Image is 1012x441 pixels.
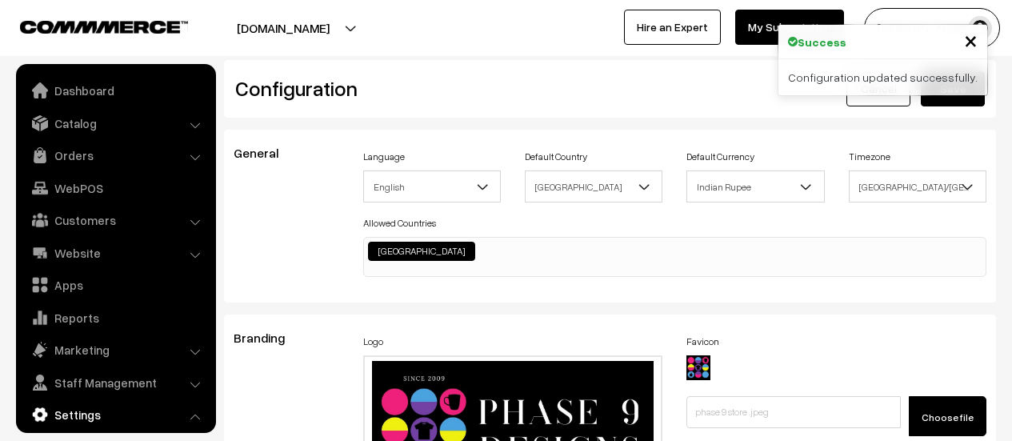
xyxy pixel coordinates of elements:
[526,173,662,201] span: India
[364,173,500,201] span: English
[363,335,383,349] label: Logo
[20,76,210,105] a: Dashboard
[235,76,598,101] h2: Configuration
[735,10,844,45] a: My Subscription
[968,16,992,40] img: user
[525,170,662,202] span: India
[181,8,386,48] button: [DOMAIN_NAME]
[686,396,901,428] input: phase 9 store .jpeg
[20,303,210,332] a: Reports
[234,145,298,161] span: General
[686,150,754,164] label: Default Currency
[368,242,475,261] li: India
[849,170,986,202] span: Asia/Kolkata
[20,335,210,364] a: Marketing
[687,173,823,201] span: Indian Rupee
[20,141,210,170] a: Orders
[964,25,978,54] span: ×
[686,335,719,349] label: Favicon
[864,8,1000,48] button: [PERSON_NAME]
[20,21,188,33] img: COMMMERCE
[20,109,210,138] a: Catalog
[686,355,710,380] img: 17073061761996phase-9-store.jpeg
[20,16,160,35] a: COMMMERCE
[20,400,210,429] a: Settings
[20,239,210,267] a: Website
[525,150,587,164] label: Default Country
[234,330,304,346] span: Branding
[20,368,210,397] a: Staff Management
[922,411,974,423] span: Choose file
[850,173,986,201] span: Asia/Kolkata
[20,206,210,235] a: Customers
[363,216,436,231] label: Allowed Countries
[849,150,890,164] label: Timezone
[363,150,405,164] label: Language
[20,271,210,299] a: Apps
[686,170,824,202] span: Indian Rupee
[624,10,721,45] a: Hire an Expert
[363,170,501,202] span: English
[964,28,978,52] button: Close
[798,34,846,50] strong: Success
[778,59,987,95] div: Configuration updated successfully.
[20,174,210,202] a: WebPOS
